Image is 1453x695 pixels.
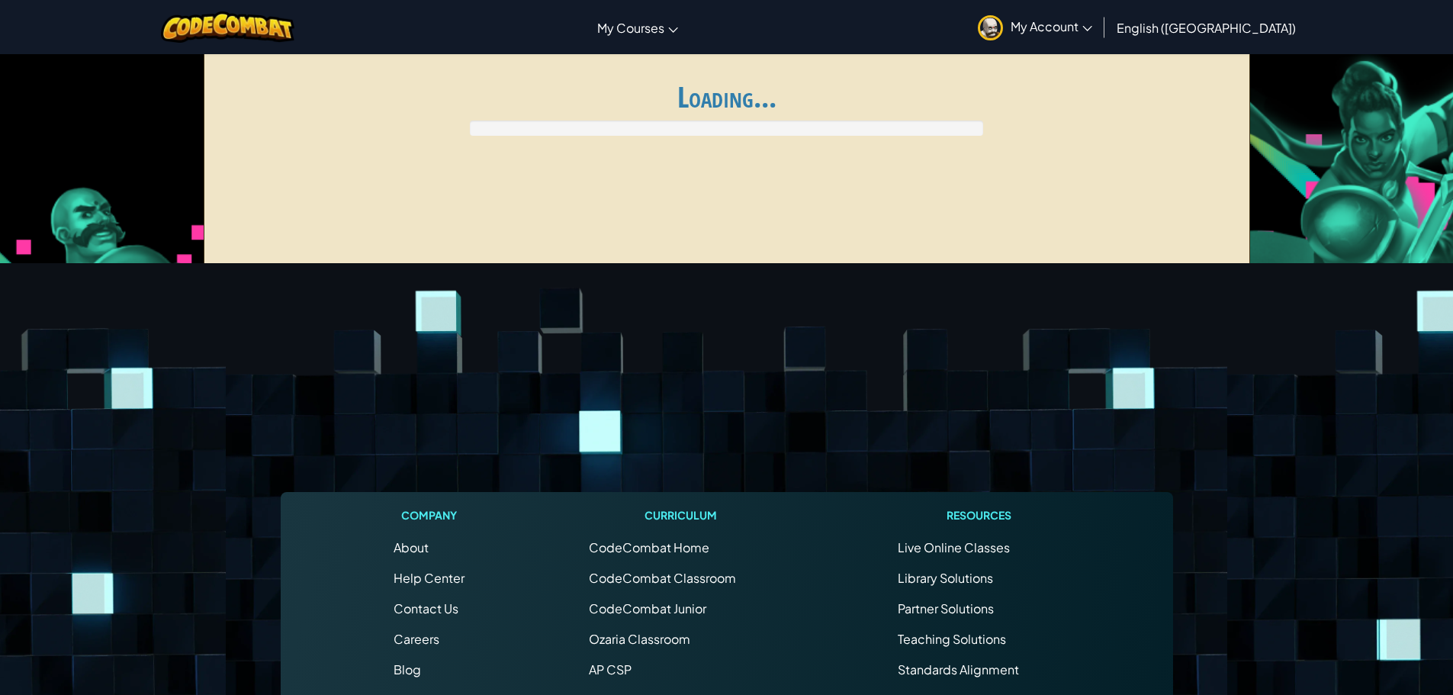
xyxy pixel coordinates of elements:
[898,600,994,616] a: Partner Solutions
[590,7,686,48] a: My Courses
[394,631,439,647] a: Careers
[394,661,421,677] a: Blog
[1109,7,1304,48] a: English ([GEOGRAPHIC_DATA])
[898,661,1019,677] a: Standards Alignment
[394,507,465,523] h1: Company
[161,11,294,43] img: CodeCombat logo
[214,81,1240,113] h1: Loading...
[898,507,1060,523] h1: Resources
[589,661,632,677] a: AP CSP
[394,600,458,616] span: Contact Us
[589,539,709,555] span: CodeCombat Home
[394,570,465,586] a: Help Center
[1117,20,1296,36] span: English ([GEOGRAPHIC_DATA])
[978,15,1003,40] img: avatar
[898,539,1010,555] a: Live Online Classes
[589,507,773,523] h1: Curriculum
[394,539,429,555] a: About
[597,20,664,36] span: My Courses
[970,3,1100,51] a: My Account
[898,570,993,586] a: Library Solutions
[589,600,706,616] a: CodeCombat Junior
[1011,18,1092,34] span: My Account
[589,570,736,586] a: CodeCombat Classroom
[898,631,1006,647] a: Teaching Solutions
[589,631,690,647] a: Ozaria Classroom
